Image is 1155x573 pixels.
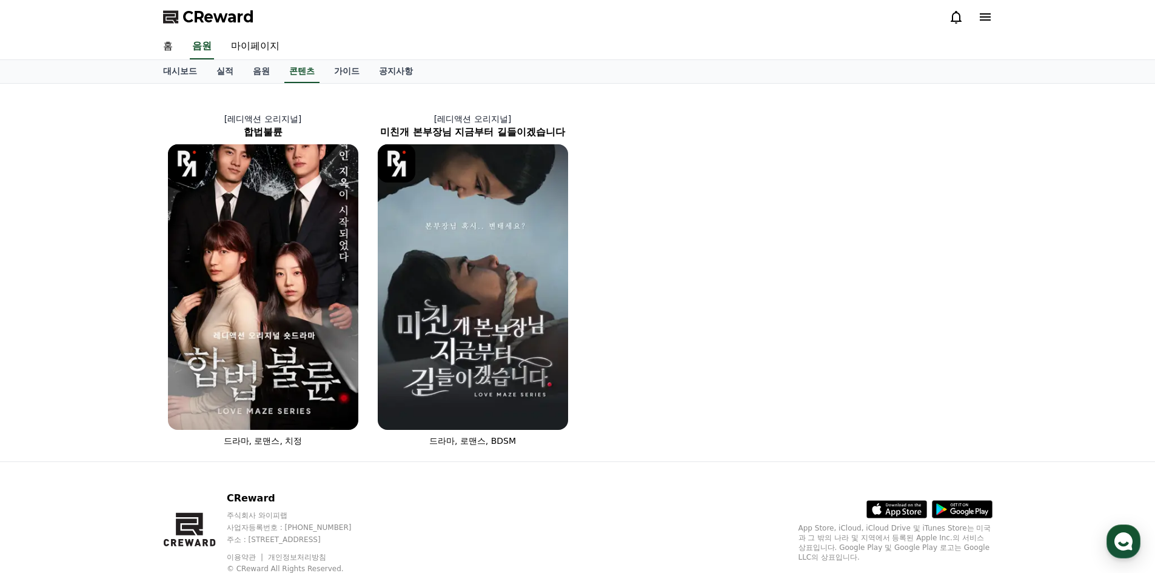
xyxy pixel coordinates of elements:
a: CReward [163,7,254,27]
img: [object Object] Logo [168,144,206,183]
h2: 미친개 본부장님 지금부터 길들이겠습니다 [368,125,578,139]
a: 설정 [156,384,233,415]
a: 대시보드 [153,60,207,83]
a: [레디액션 오리지널] 미친개 본부장님 지금부터 길들이겠습니다 미친개 본부장님 지금부터 길들이겠습니다 [object Object] Logo 드라마, 로맨스, BDSM [368,103,578,457]
span: 드라마, 로맨스, BDSM [429,436,516,446]
a: 마이페이지 [221,34,289,59]
a: 가이드 [324,60,369,83]
p: 사업자등록번호 : [PHONE_NUMBER] [227,523,375,532]
span: 드라마, 로맨스, 치정 [224,436,303,446]
span: CReward [182,7,254,27]
span: 대화 [111,403,126,413]
p: 주식회사 와이피랩 [227,511,375,520]
h2: 합법불륜 [158,125,368,139]
img: 미친개 본부장님 지금부터 길들이겠습니다 [378,144,568,430]
a: 음원 [190,34,214,59]
a: 개인정보처리방침 [268,553,326,561]
p: App Store, iCloud, iCloud Drive 및 iTunes Store는 미국과 그 밖의 나라 및 지역에서 등록된 Apple Inc.의 서비스 상표입니다. Goo... [798,523,993,562]
a: 콘텐츠 [284,60,320,83]
img: [object Object] Logo [378,144,416,183]
a: 이용약관 [227,553,265,561]
a: 대화 [80,384,156,415]
a: 홈 [4,384,80,415]
a: [레디액션 오리지널] 합법불륜 합법불륜 [object Object] Logo 드라마, 로맨스, 치정 [158,103,368,457]
img: 합법불륜 [168,144,358,430]
span: 설정 [187,403,202,412]
p: 주소 : [STREET_ADDRESS] [227,535,375,545]
span: 홈 [38,403,45,412]
p: [레디액션 오리지널] [368,113,578,125]
a: 실적 [207,60,243,83]
p: [레디액션 오리지널] [158,113,368,125]
a: 홈 [153,34,182,59]
a: 음원 [243,60,280,83]
a: 공지사항 [369,60,423,83]
p: CReward [227,491,375,506]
